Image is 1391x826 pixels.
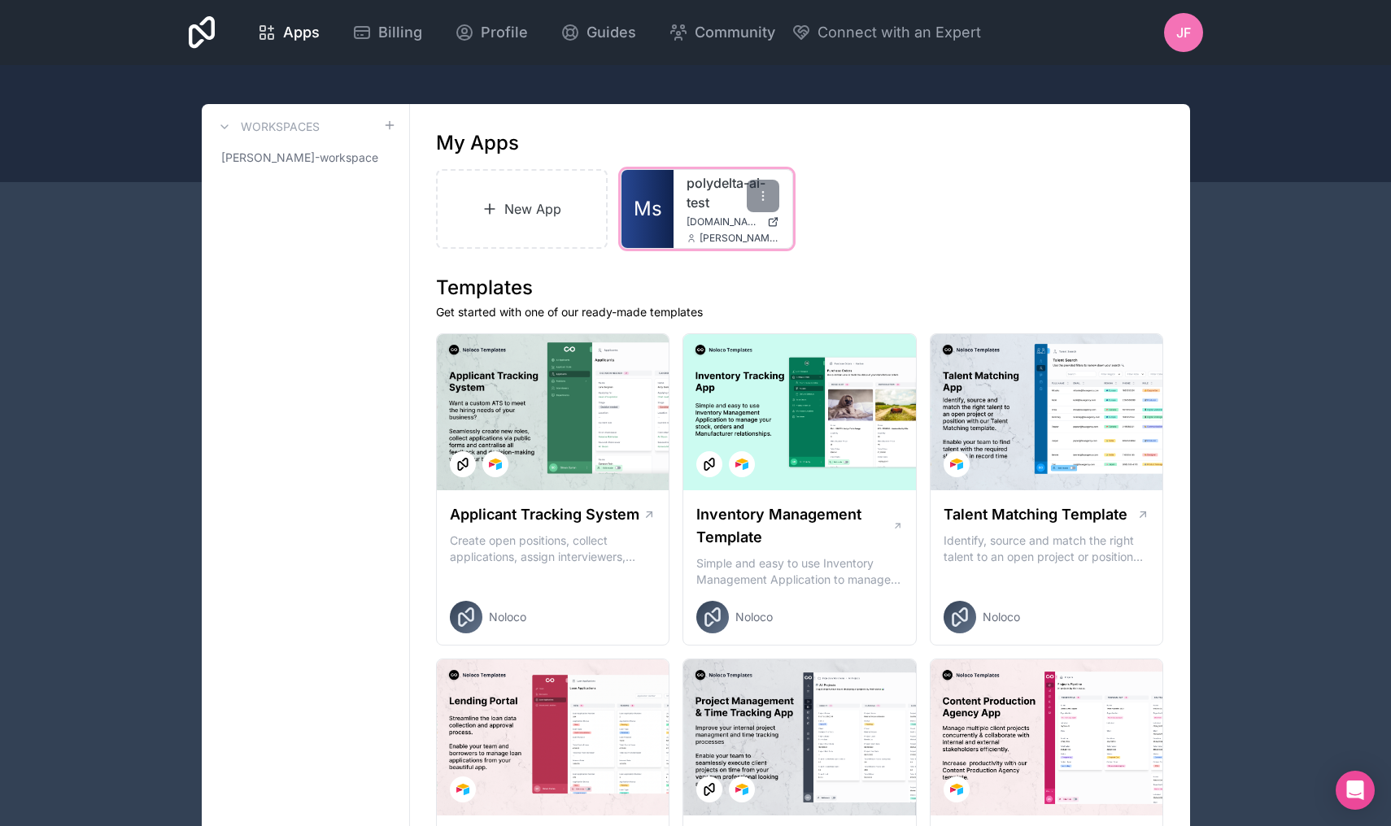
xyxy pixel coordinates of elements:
[944,533,1150,565] p: Identify, source and match the right talent to an open project or position with our Talent Matchi...
[656,15,788,50] a: Community
[215,143,396,172] a: [PERSON_NAME]-workspace
[696,555,903,588] p: Simple and easy to use Inventory Management Application to manage your stock, orders and Manufact...
[489,609,526,625] span: Noloco
[944,503,1127,526] h1: Talent Matching Template
[450,503,639,526] h1: Applicant Tracking System
[621,170,674,248] a: Ms
[634,196,662,222] span: Ms
[215,117,320,137] a: Workspaces
[586,21,636,44] span: Guides
[687,173,779,212] a: polydelta-ai-test
[695,21,775,44] span: Community
[735,783,748,796] img: Airtable Logo
[735,609,773,625] span: Noloco
[436,304,1164,320] p: Get started with one of our ready-made templates
[241,119,320,135] h3: Workspaces
[983,609,1020,625] span: Noloco
[378,21,422,44] span: Billing
[700,232,779,245] span: [PERSON_NAME][EMAIL_ADDRESS]
[283,21,320,44] span: Apps
[818,21,981,44] span: Connect with an Expert
[436,130,519,156] h1: My Apps
[244,15,333,50] a: Apps
[950,783,963,796] img: Airtable Logo
[442,15,541,50] a: Profile
[687,215,761,228] span: [DOMAIN_NAME]
[950,458,963,471] img: Airtable Logo
[221,150,378,166] span: [PERSON_NAME]-workspace
[687,215,779,228] a: [DOMAIN_NAME]
[489,458,502,471] img: Airtable Logo
[436,275,1164,301] h1: Templates
[735,458,748,471] img: Airtable Logo
[481,21,528,44] span: Profile
[1336,771,1375,810] div: Open Intercom Messenger
[450,533,656,565] p: Create open positions, collect applications, assign interviewers, centralise candidate feedback a...
[696,503,892,549] h1: Inventory Management Template
[456,783,469,796] img: Airtable Logo
[436,169,608,249] a: New App
[339,15,435,50] a: Billing
[547,15,649,50] a: Guides
[791,21,981,44] button: Connect with an Expert
[1176,23,1191,42] span: JF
